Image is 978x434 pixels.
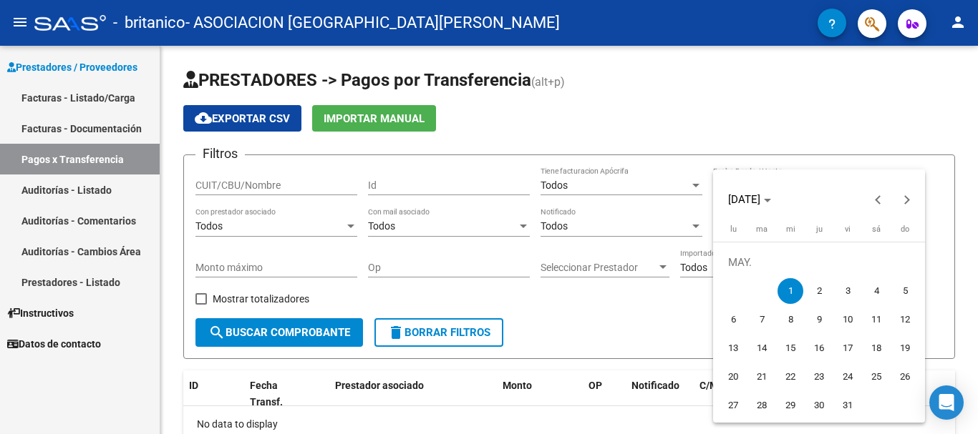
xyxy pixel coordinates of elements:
button: 30 de mayo de 2024 [805,391,833,420]
span: 28 [749,393,775,418]
button: Previous month [864,185,893,214]
button: 12 de mayo de 2024 [891,305,919,334]
button: 8 de mayo de 2024 [776,305,805,334]
button: 16 de mayo de 2024 [805,334,833,363]
span: 10 [835,307,861,332]
button: 24 de mayo de 2024 [833,363,862,391]
button: 25 de mayo de 2024 [862,363,891,391]
span: 11 [863,307,889,332]
td: MAY. [719,248,919,277]
button: 29 de mayo de 2024 [776,391,805,420]
span: 21 [749,364,775,390]
span: sá [872,225,881,234]
button: 20 de mayo de 2024 [719,363,747,391]
span: 9 [806,307,832,332]
button: 10 de mayo de 2024 [833,305,862,334]
span: mi [786,225,795,234]
span: 30 [806,393,832,418]
button: 17 de mayo de 2024 [833,334,862,363]
button: 28 de mayo de 2024 [747,391,776,420]
button: 27 de mayo de 2024 [719,391,747,420]
button: 5 de mayo de 2024 [891,277,919,305]
span: 12 [892,307,918,332]
button: 14 de mayo de 2024 [747,334,776,363]
span: 27 [720,393,746,418]
button: 2 de mayo de 2024 [805,277,833,305]
button: 18 de mayo de 2024 [862,334,891,363]
span: vi [845,225,851,234]
button: 19 de mayo de 2024 [891,334,919,363]
span: do [901,225,909,234]
button: 13 de mayo de 2024 [719,334,747,363]
span: 23 [806,364,832,390]
div: Open Intercom Messenger [929,385,964,420]
button: 11 de mayo de 2024 [862,305,891,334]
span: 22 [778,364,803,390]
span: 3 [835,278,861,304]
span: 14 [749,335,775,361]
button: 9 de mayo de 2024 [805,305,833,334]
button: Choose month and year [722,187,777,212]
span: 29 [778,393,803,418]
span: 18 [863,335,889,361]
button: 23 de mayo de 2024 [805,363,833,391]
button: 3 de mayo de 2024 [833,277,862,305]
span: [DATE] [728,193,760,206]
button: 21 de mayo de 2024 [747,363,776,391]
button: 4 de mayo de 2024 [862,277,891,305]
button: 26 de mayo de 2024 [891,363,919,391]
button: 15 de mayo de 2024 [776,334,805,363]
button: 6 de mayo de 2024 [719,305,747,334]
button: 7 de mayo de 2024 [747,305,776,334]
span: 20 [720,364,746,390]
span: 6 [720,307,746,332]
span: 5 [892,278,918,304]
button: 31 de mayo de 2024 [833,391,862,420]
span: 1 [778,278,803,304]
span: 7 [749,307,775,332]
span: 4 [863,278,889,304]
button: 22 de mayo de 2024 [776,363,805,391]
span: 24 [835,364,861,390]
span: 2 [806,278,832,304]
span: 19 [892,335,918,361]
span: ju [816,225,823,234]
span: 15 [778,335,803,361]
span: 17 [835,335,861,361]
span: 8 [778,307,803,332]
span: 25 [863,364,889,390]
span: 26 [892,364,918,390]
button: 1 de mayo de 2024 [776,277,805,305]
span: 16 [806,335,832,361]
button: Next month [893,185,921,214]
span: 31 [835,393,861,418]
span: ma [756,225,768,234]
span: 13 [720,335,746,361]
span: lu [730,225,737,234]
